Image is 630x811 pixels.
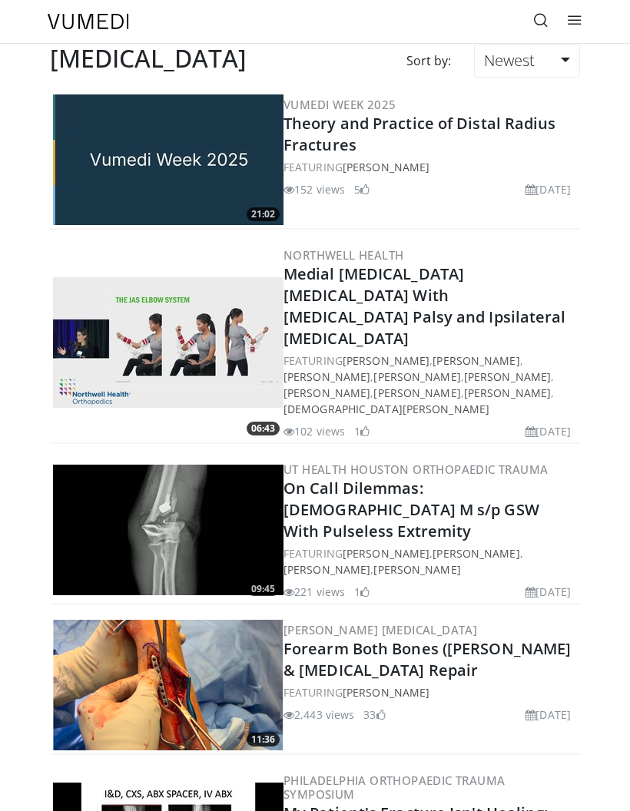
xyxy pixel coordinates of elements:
a: [DEMOGRAPHIC_DATA][PERSON_NAME] [283,402,489,416]
span: 21:02 [247,207,280,221]
a: Newest [474,44,580,78]
li: [DATE] [526,584,571,600]
a: [PERSON_NAME] [343,546,429,561]
a: [PERSON_NAME] [464,386,551,400]
a: [PERSON_NAME] [283,369,370,384]
a: Forearm Both Bones ([PERSON_NAME] & [MEDICAL_DATA] Repair [283,638,571,680]
li: [DATE] [526,423,571,439]
a: [PERSON_NAME] [MEDICAL_DATA] [283,622,477,637]
a: UT Health Houston Orthopaedic Trauma [283,462,548,477]
a: [PERSON_NAME] [373,386,460,400]
img: 0d01442f-4c3f-4664-ada4-d572f633cabc.png.300x170_q85_crop-smart_upscale.png [53,620,283,750]
div: Sort by: [395,44,463,78]
li: 33 [363,707,385,723]
img: db99012b-a117-40cd-8a12-f0770903c74d.300x170_q85_crop-smart_upscale.jpg [53,277,283,408]
li: 2,443 views [283,707,354,723]
a: 06:43 [53,277,283,408]
a: [PERSON_NAME] [343,685,429,700]
li: 1 [354,584,370,600]
li: 5 [354,181,370,197]
img: VuMedi Logo [48,14,129,29]
div: FEATURING [283,684,577,700]
a: On Call Dilemmas: [DEMOGRAPHIC_DATA] M s/p GSW With Pulseless Extremity [283,478,539,541]
a: [PERSON_NAME] [433,546,519,561]
a: 09:45 [53,465,283,595]
a: [PERSON_NAME] [343,160,429,174]
a: [PERSON_NAME] [373,562,460,577]
div: FEATURING , , , [283,545,577,578]
img: 22435814-1e2f-4f94-b5a3-99e18bb159aa.300x170_q85_crop-smart_upscale.jpg [53,465,283,595]
div: FEATURING [283,159,577,175]
li: 102 views [283,423,345,439]
a: [PERSON_NAME] [464,369,551,384]
div: FEATURING , , , , , , , , [283,353,577,417]
a: [PERSON_NAME] [373,369,460,384]
a: 11:36 [53,620,283,750]
a: [PERSON_NAME] [283,386,370,400]
a: Philadelphia Orthopaedic Trauma Symposium [283,773,505,802]
a: Northwell Health [283,247,403,263]
a: Theory and Practice of Distal Radius Fractures [283,113,556,155]
img: 00376a2a-df33-4357-8f72-5b9cd9908985.jpg.300x170_q85_crop-smart_upscale.jpg [53,94,283,225]
li: [DATE] [526,707,571,723]
a: Vumedi Week 2025 [283,97,396,112]
h2: [MEDICAL_DATA] [50,44,247,73]
a: [PERSON_NAME] [283,562,370,577]
a: [PERSON_NAME] [433,353,519,368]
span: Newest [484,50,535,71]
li: 152 views [283,181,345,197]
li: 1 [354,423,370,439]
a: [PERSON_NAME] [343,353,429,368]
li: [DATE] [526,181,571,197]
span: 11:36 [247,733,280,746]
a: Medial [MEDICAL_DATA] [MEDICAL_DATA] With [MEDICAL_DATA] Palsy and Ipsilateral [MEDICAL_DATA] [283,263,566,349]
span: 06:43 [247,422,280,435]
li: 221 views [283,584,345,600]
a: 21:02 [53,94,283,225]
span: 09:45 [247,582,280,596]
